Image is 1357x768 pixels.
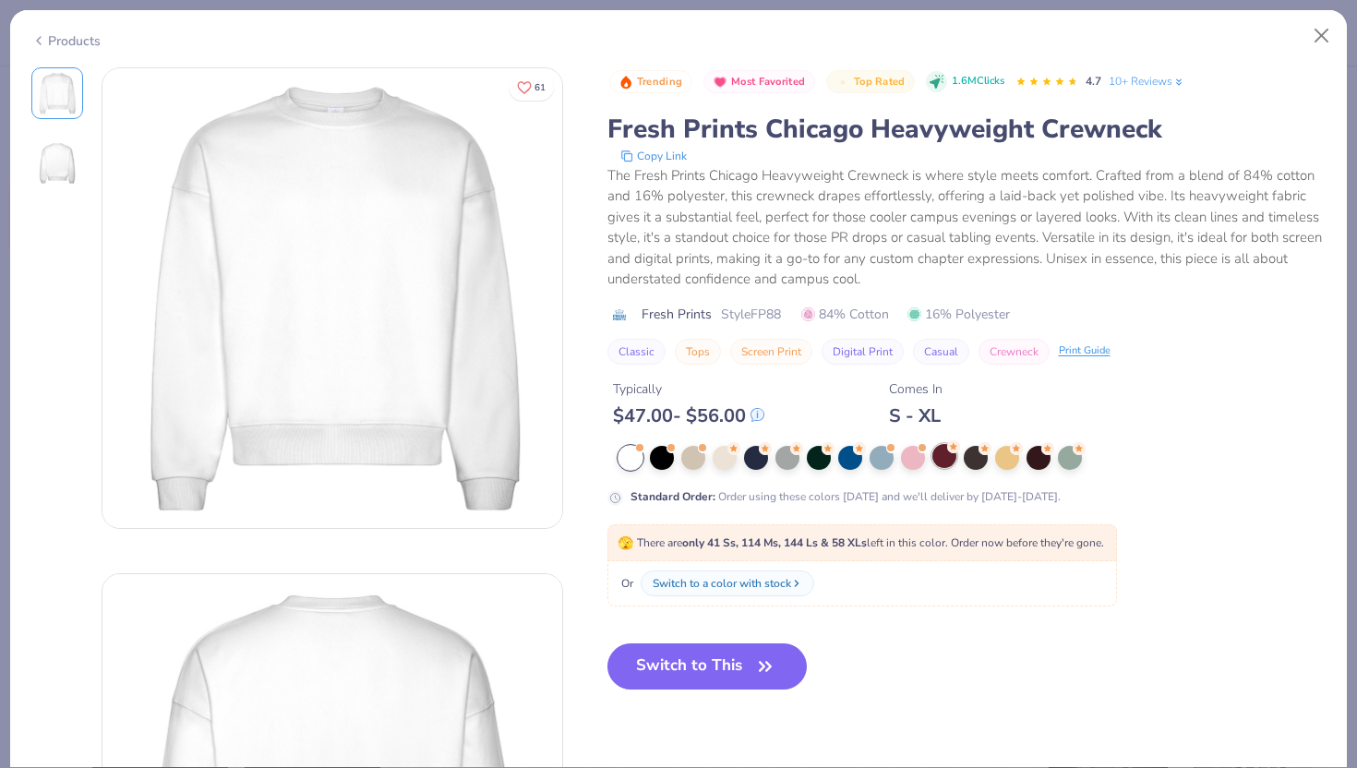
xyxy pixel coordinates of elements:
[730,339,812,365] button: Screen Print
[618,535,1104,550] span: There are left in this color. Order now before they're gone.
[1015,67,1078,97] div: 4.7 Stars
[641,570,814,596] button: Switch to a color with stock
[822,339,904,365] button: Digital Print
[889,379,943,399] div: Comes In
[826,70,915,94] button: Badge Button
[731,77,805,87] span: Most Favorited
[703,70,815,94] button: Badge Button
[35,141,79,186] img: Back
[613,404,764,427] div: $ 47.00 - $ 56.00
[534,83,546,92] span: 61
[613,379,764,399] div: Typically
[889,404,943,427] div: S - XL
[618,534,633,552] span: 🫣
[1304,18,1339,54] button: Close
[35,71,79,115] img: Front
[615,147,692,165] button: copy to clipboard
[979,339,1050,365] button: Crewneck
[913,339,969,365] button: Casual
[607,307,632,322] img: brand logo
[1059,343,1111,359] div: Print Guide
[607,165,1327,290] div: The Fresh Prints Chicago Heavyweight Crewneck is where style meets comfort. Crafted from a blend ...
[713,75,727,90] img: Most Favorited sort
[907,305,1010,324] span: 16% Polyester
[675,339,721,365] button: Tops
[609,70,692,94] button: Badge Button
[835,75,850,90] img: Top Rated sort
[618,75,633,90] img: Trending sort
[637,77,682,87] span: Trending
[721,305,781,324] span: Style FP88
[1086,74,1101,89] span: 4.7
[102,68,562,528] img: Front
[1109,73,1185,90] a: 10+ Reviews
[509,74,554,101] button: Like
[607,643,808,690] button: Switch to This
[682,535,867,550] strong: only 41 Ss, 114 Ms, 144 Ls & 58 XLs
[801,305,889,324] span: 84% Cotton
[630,489,715,504] strong: Standard Order :
[952,74,1004,90] span: 1.6M Clicks
[642,305,712,324] span: Fresh Prints
[630,488,1061,505] div: Order using these colors [DATE] and we'll deliver by [DATE]-[DATE].
[854,77,906,87] span: Top Rated
[653,575,791,592] div: Switch to a color with stock
[607,339,666,365] button: Classic
[607,112,1327,147] div: Fresh Prints Chicago Heavyweight Crewneck
[618,575,633,592] span: Or
[31,31,101,51] div: Products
